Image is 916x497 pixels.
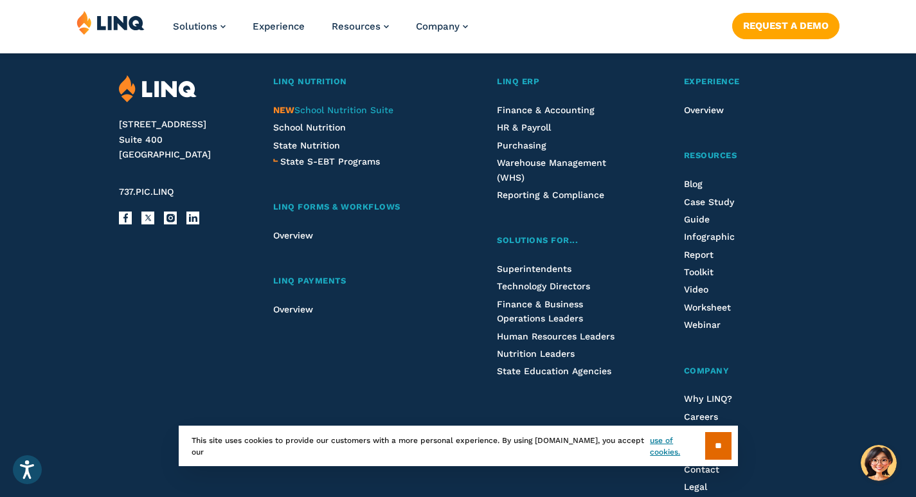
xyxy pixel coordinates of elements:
[497,190,604,200] a: Reporting & Compliance
[684,231,735,242] a: Infographic
[416,21,460,32] span: Company
[497,77,539,86] span: LINQ ERP
[497,75,634,89] a: LINQ ERP
[119,117,250,163] address: [STREET_ADDRESS] Suite 400 [GEOGRAPHIC_DATA]
[273,275,447,288] a: LINQ Payments
[416,21,468,32] a: Company
[497,158,606,182] a: Warehouse Management (WHS)
[332,21,389,32] a: Resources
[186,212,199,224] a: LinkedIn
[497,122,551,132] a: HR & Payroll
[684,482,707,492] a: Legal
[119,212,132,224] a: Facebook
[273,276,346,285] span: LINQ Payments
[164,212,177,224] a: Instagram
[141,212,154,224] a: X
[684,77,740,86] span: Experience
[497,140,546,150] a: Purchasing
[280,156,380,167] span: State S-EBT Programs
[684,105,724,115] a: Overview
[173,10,468,53] nav: Primary Navigation
[732,10,840,39] nav: Button Navigation
[273,201,447,214] a: LINQ Forms & Workflows
[497,348,575,359] a: Nutrition Leaders
[497,105,595,115] a: Finance & Accounting
[497,264,571,274] a: Superintendents
[273,230,313,240] a: Overview
[684,302,731,312] a: Worksheet
[732,13,840,39] a: Request a Demo
[497,331,615,341] a: Human Resources Leaders
[173,21,226,32] a: Solutions
[119,186,174,197] span: 737.PIC.LINQ
[684,149,797,163] a: Resources
[273,122,346,132] a: School Nutrition
[273,140,340,150] a: State Nutrition
[684,366,730,375] span: Company
[273,77,347,86] span: LINQ Nutrition
[684,411,718,422] a: Careers
[273,75,447,89] a: LINQ Nutrition
[497,366,611,376] a: State Education Agencies
[684,214,710,224] a: Guide
[179,426,738,466] div: This site uses cookies to provide our customers with a more personal experience. By using [DOMAIN...
[119,75,197,103] img: LINQ | K‑12 Software
[684,150,737,160] span: Resources
[273,105,294,115] span: NEW
[280,154,380,168] a: State S-EBT Programs
[497,299,583,323] a: Finance & Business Operations Leaders
[684,197,734,207] a: Case Study
[273,105,393,115] span: School Nutrition Suite
[684,393,732,404] a: Why LINQ?
[684,365,797,378] a: Company
[273,304,313,314] a: Overview
[173,21,217,32] span: Solutions
[76,10,145,35] img: LINQ | K‑12 Software
[273,202,400,212] span: LINQ Forms & Workflows
[684,284,708,294] a: Video
[332,21,381,32] span: Resources
[684,179,703,189] a: Blog
[253,21,305,32] a: Experience
[684,320,721,330] a: Webinar
[497,281,590,291] a: Technology Directors
[861,445,897,481] button: Hello, have a question? Let’s chat.
[684,249,714,260] a: Report
[684,75,797,89] a: Experience
[650,435,705,458] a: use of cookies.
[273,105,393,115] a: NEWSchool Nutrition Suite
[684,267,714,277] a: Toolkit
